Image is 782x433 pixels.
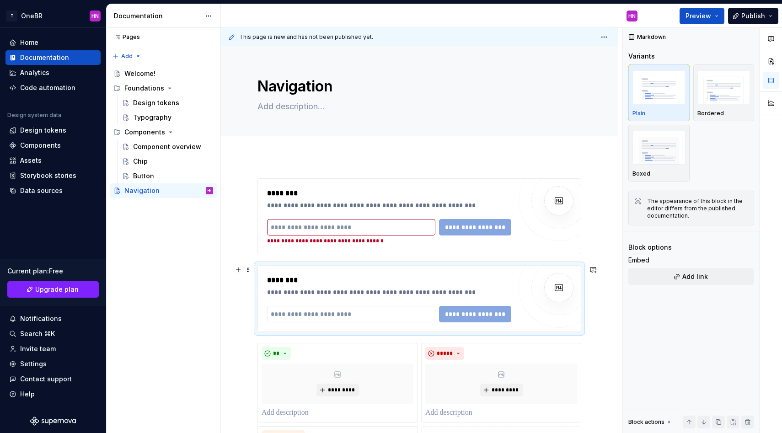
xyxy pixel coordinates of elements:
[632,131,686,164] img: placeholder
[20,186,63,195] div: Data sources
[208,186,211,195] div: HN
[5,387,101,401] button: Help
[697,70,750,104] img: placeholder
[7,267,99,276] div: Current plan : Free
[20,156,42,165] div: Assets
[686,11,711,21] span: Preview
[728,8,778,24] button: Publish
[628,256,649,265] div: Embed
[5,123,101,138] a: Design tokens
[239,33,373,41] span: This page is new and has not been published yet.
[35,285,79,294] span: Upgrade plan
[632,70,686,104] img: placeholder
[20,314,62,323] div: Notifications
[5,50,101,65] a: Documentation
[110,66,217,198] div: Page tree
[121,53,133,60] span: Add
[133,171,154,181] div: Button
[628,52,655,61] div: Variants
[5,168,101,183] a: Storybook stories
[20,53,69,62] div: Documentation
[5,65,101,80] a: Analytics
[693,64,755,121] button: placeholderBordered
[110,66,217,81] a: Welcome!
[6,11,17,21] div: T
[632,170,650,177] p: Boxed
[628,12,636,20] div: HN
[5,372,101,386] button: Contact support
[118,110,217,125] a: Typography
[20,68,49,77] div: Analytics
[133,142,201,151] div: Component overview
[110,50,144,63] button: Add
[133,98,179,107] div: Design tokens
[2,6,104,26] button: TOneBRHN
[628,64,690,121] button: placeholderPlain
[680,8,724,24] button: Preview
[21,11,43,21] div: OneBR
[20,359,47,369] div: Settings
[256,75,579,97] textarea: Navigation
[124,84,164,93] div: Foundations
[30,417,76,426] svg: Supernova Logo
[20,374,72,384] div: Contact support
[124,186,160,195] div: Navigation
[628,268,754,285] button: Add link
[20,83,75,92] div: Code automation
[20,171,76,180] div: Storybook stories
[682,272,708,281] span: Add link
[7,281,99,298] a: Upgrade plan
[91,12,99,20] div: HN
[124,69,155,78] div: Welcome!
[628,243,672,252] div: Block options
[7,112,61,119] div: Design system data
[114,11,200,21] div: Documentation
[647,198,748,219] div: The appearance of this block in the editor differs from the published documentation.
[20,126,66,135] div: Design tokens
[110,125,217,139] div: Components
[5,138,101,153] a: Components
[5,80,101,95] a: Code automation
[20,390,35,399] div: Help
[20,344,56,353] div: Invite team
[5,326,101,341] button: Search ⌘K
[5,183,101,198] a: Data sources
[5,342,101,356] a: Invite team
[118,154,217,169] a: Chip
[697,110,724,117] p: Bordered
[5,153,101,168] a: Assets
[5,311,101,326] button: Notifications
[118,96,217,110] a: Design tokens
[741,11,765,21] span: Publish
[5,35,101,50] a: Home
[628,416,673,428] div: Block actions
[20,38,38,47] div: Home
[133,157,148,166] div: Chip
[632,110,645,117] p: Plain
[110,33,140,41] div: Pages
[20,141,61,150] div: Components
[628,418,664,426] div: Block actions
[124,128,165,137] div: Components
[133,113,171,122] div: Typography
[118,139,217,154] a: Component overview
[110,183,217,198] a: NavigationHN
[628,125,690,182] button: placeholderBoxed
[20,329,55,338] div: Search ⌘K
[5,357,101,371] a: Settings
[110,81,217,96] div: Foundations
[118,169,217,183] a: Button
